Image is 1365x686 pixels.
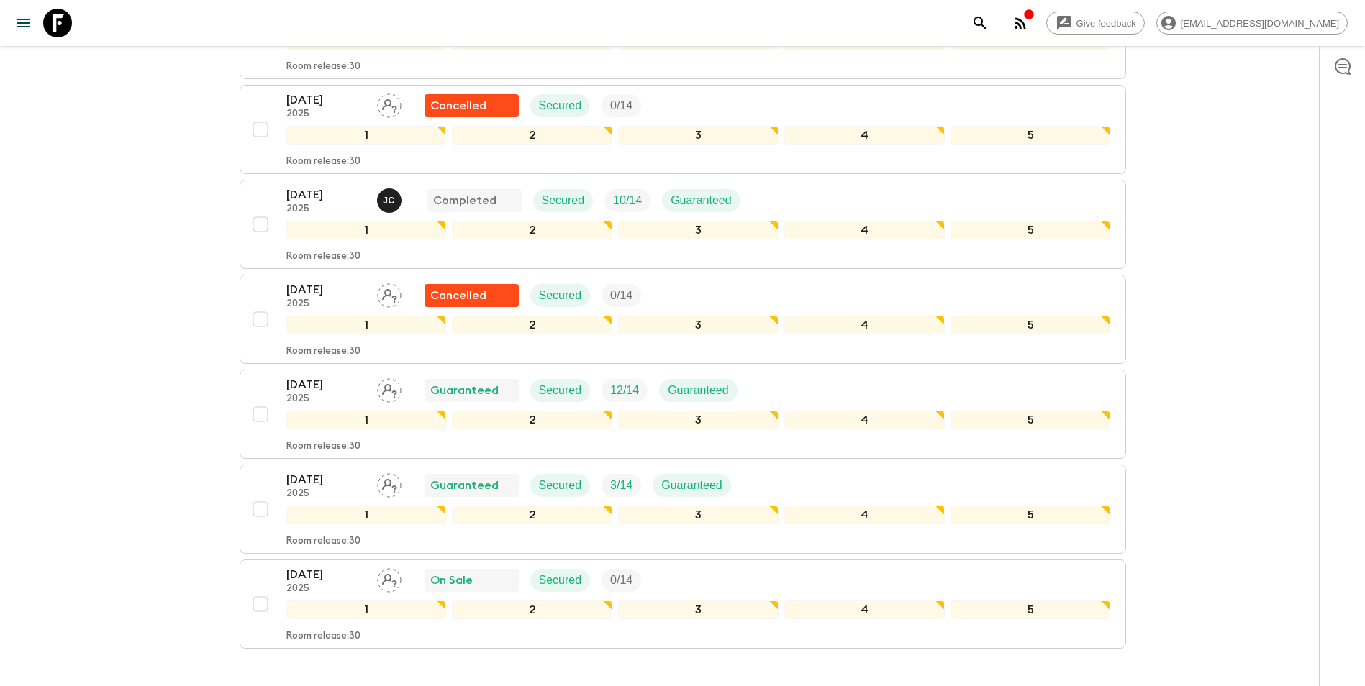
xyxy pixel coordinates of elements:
p: 2025 [286,298,366,310]
p: Completed [433,192,496,209]
p: Cancelled [430,287,486,304]
p: 2025 [286,393,366,405]
div: Flash Pack cancellation [425,94,519,117]
button: [DATE]2025Assign pack leaderGuaranteedSecuredTrip FillGuaranteed12345Room release:30 [240,370,1126,459]
button: search adventures [966,9,994,37]
span: [EMAIL_ADDRESS][DOMAIN_NAME] [1173,18,1347,29]
div: Secured [530,379,591,402]
button: [DATE]2025Assign pack leaderGuaranteedSecuredTrip FillGuaranteed12345Room release:30 [240,465,1126,554]
p: 12 / 14 [610,382,639,399]
p: Room release: 30 [286,441,360,452]
p: 0 / 14 [610,97,632,114]
div: 5 [951,126,1111,145]
div: 4 [784,506,945,524]
p: Secured [539,572,582,589]
div: 3 [618,221,779,239]
div: 2 [452,221,612,239]
div: Trip Fill [602,94,641,117]
div: [EMAIL_ADDRESS][DOMAIN_NAME] [1156,12,1348,35]
p: Room release: 30 [286,536,360,547]
div: Secured [530,94,591,117]
span: Assign pack leader [377,383,402,394]
span: Assign pack leader [377,288,402,299]
div: Secured [533,189,594,212]
p: 2025 [286,203,366,215]
button: [DATE]2025Assign pack leaderFlash Pack cancellationSecuredTrip Fill12345Room release:30 [240,275,1126,364]
span: Assign pack leader [377,477,402,489]
div: 5 [951,506,1111,524]
div: 5 [951,221,1111,239]
span: Assign pack leader [377,572,402,584]
div: 1 [286,600,447,619]
p: Guaranteed [430,382,499,399]
div: 4 [784,316,945,334]
div: 3 [618,126,779,145]
p: Guaranteed [668,382,729,399]
p: 2025 [286,488,366,500]
p: 2025 [286,109,366,120]
div: Trip Fill [602,569,641,592]
p: Room release: 30 [286,61,360,73]
p: Secured [539,477,582,494]
div: 1 [286,221,447,239]
p: On Sale [430,572,473,589]
p: [DATE] [286,186,366,203]
div: 3 [618,316,779,334]
div: Trip Fill [602,284,641,307]
div: 2 [452,506,612,524]
p: Guaranteed [661,477,722,494]
p: 0 / 14 [610,572,632,589]
div: 4 [784,411,945,429]
button: [DATE]2025Assign pack leaderOn SaleSecuredTrip Fill12345Room release:30 [240,559,1126,649]
div: 2 [452,600,612,619]
div: 2 [452,126,612,145]
div: Secured [530,284,591,307]
button: menu [9,9,37,37]
p: 0 / 14 [610,287,632,304]
span: Assign pack leader [377,98,402,109]
div: 1 [286,506,447,524]
div: 2 [452,411,612,429]
p: Guaranteed [671,192,732,209]
p: Room release: 30 [286,251,360,262]
p: Secured [539,97,582,114]
p: Cancelled [430,97,486,114]
div: 3 [618,506,779,524]
p: Room release: 30 [286,631,360,642]
div: 4 [784,126,945,145]
div: 1 [286,411,447,429]
p: [DATE] [286,376,366,393]
div: Trip Fill [602,379,648,402]
p: 10 / 14 [613,192,642,209]
div: 5 [951,316,1111,334]
div: Trip Fill [604,189,650,212]
button: [DATE]2025Josafat Chavez CompletedSecuredTrip FillGuaranteed12345Room release:30 [240,180,1126,269]
div: 1 [286,126,447,145]
span: Give feedback [1069,18,1144,29]
div: Secured [530,569,591,592]
p: Secured [539,287,582,304]
p: Guaranteed [430,477,499,494]
p: Room release: 30 [286,346,360,357]
div: Secured [530,474,591,497]
div: 4 [784,221,945,239]
div: Trip Fill [602,474,641,497]
p: [DATE] [286,471,366,488]
div: 2 [452,316,612,334]
div: 4 [784,600,945,619]
div: 3 [618,411,779,429]
p: [DATE] [286,91,366,109]
div: 5 [951,600,1111,619]
p: [DATE] [286,281,366,298]
p: Secured [539,382,582,399]
div: 1 [286,316,447,334]
button: [DATE]2025Assign pack leaderFlash Pack cancellationSecuredTrip Fill12345Room release:30 [240,85,1126,174]
div: 5 [951,411,1111,429]
p: Room release: 30 [286,156,360,168]
div: 3 [618,600,779,619]
span: Josafat Chavez [377,193,404,204]
div: Flash Pack cancellation [425,284,519,307]
p: 3 / 14 [610,477,632,494]
p: [DATE] [286,566,366,583]
p: 2025 [286,583,366,595]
